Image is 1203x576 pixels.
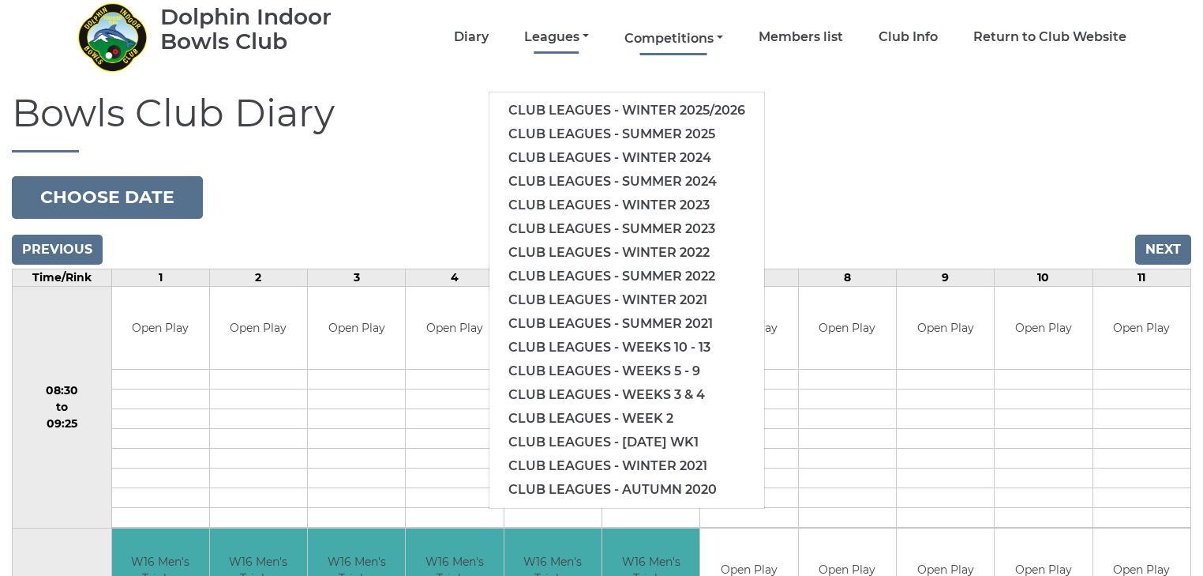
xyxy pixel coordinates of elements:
a: Competitions [624,30,723,47]
td: 1 [111,269,209,286]
a: Club leagues - Summer 2022 [489,265,764,288]
a: Club leagues - Winter 2025/2026 [489,99,764,122]
td: Open Play [799,287,896,370]
a: Club leagues - Autumn 2020 [489,478,764,502]
div: Dolphin Indoor Bowls Club [160,5,377,54]
a: Members list [759,28,843,46]
a: Club leagues - [DATE] wk1 [489,431,764,454]
a: Leagues [524,28,589,46]
a: Club leagues - Winter 2023 [489,194,764,217]
a: Diary [454,28,489,46]
a: Return to Club Website [973,28,1126,46]
td: 2 [209,269,307,286]
a: Club leagues - Winter 2022 [489,241,764,265]
h1: Bowls Club Diary [12,92,1191,152]
td: 8 [798,269,896,286]
td: Open Play [995,287,1092,370]
a: Club leagues - Summer 2024 [489,170,764,194]
a: Club leagues - Weeks 10 - 13 [489,336,764,360]
input: Previous [12,235,103,265]
td: 9 [897,269,995,286]
a: Club leagues - Summer 2021 [489,312,764,336]
td: 10 [995,269,1092,286]
td: Open Play [112,287,209,370]
td: Open Play [406,287,503,370]
a: Club leagues - Week 2 [489,407,764,431]
td: 4 [406,269,504,286]
a: Club leagues - Weeks 5 - 9 [489,360,764,383]
td: 08:30 to 09:25 [13,286,112,529]
a: Club leagues - Weeks 3 & 4 [489,383,764,407]
td: Open Play [1093,287,1190,370]
a: Club leagues - Summer 2025 [489,122,764,146]
td: Time/Rink [13,269,112,286]
ul: Leagues [489,92,765,509]
td: 11 [1092,269,1190,286]
td: Open Play [210,287,307,370]
td: 3 [308,269,406,286]
button: Choose date [12,176,203,219]
img: Dolphin Indoor Bowls Club [77,2,148,73]
a: Club Info [879,28,938,46]
a: Club leagues - Summer 2023 [489,217,764,241]
td: Open Play [308,287,405,370]
a: Club leagues - Winter 2024 [489,146,764,170]
td: Open Play [897,287,994,370]
input: Next [1135,235,1191,265]
a: Club leagues - Winter 2021 [489,454,764,478]
a: Club leagues - Winter 2021 [489,288,764,312]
